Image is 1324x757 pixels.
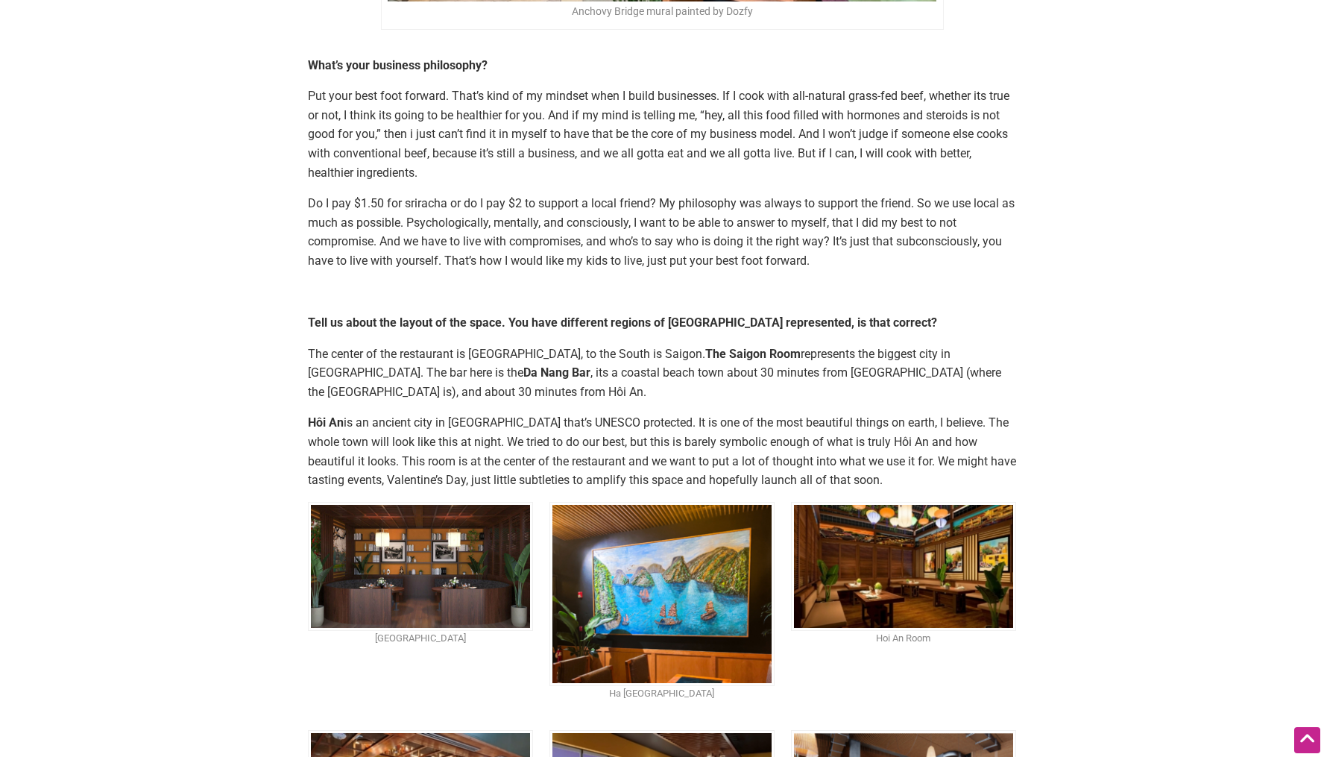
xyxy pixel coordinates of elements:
[705,347,801,361] strong: The Saigon Room
[1294,727,1320,753] div: Scroll Back to Top
[308,87,1016,182] p: Put your best foot forward. That’s kind of my mindset when I build businesses. If I cook with all...
[308,415,344,430] strong: Hôi An
[791,631,1016,647] dd: Hoi An Room
[308,315,937,330] strong: Tell us about the layout of the space. You have different regions of [GEOGRAPHIC_DATA] represente...
[384,1,941,22] p: Anchovy Bridge mural painted by Dozfy
[523,365,590,380] strong: Da Nang Bar
[308,194,1016,270] p: Do I pay $1.50 for sriracha or do I pay $2 to support a local friend? My philosophy was always to...
[308,345,1016,402] p: The center of the restaurant is [GEOGRAPHIC_DATA], to the South is Saigon. represents the biggest...
[308,502,533,631] img: Hanoi Room at Anchovies & Salt in Renton
[549,502,775,686] img: Ha Long Bay Conference Room
[308,413,1016,489] p: is an ancient city in [GEOGRAPHIC_DATA] that’s UNESCO protected. It is one of the most beautiful ...
[791,502,1016,631] img: Hoi An Room
[549,686,775,702] dd: Ha [GEOGRAPHIC_DATA]
[308,631,533,647] dd: [GEOGRAPHIC_DATA]
[308,58,488,72] strong: What’s your business philosophy?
